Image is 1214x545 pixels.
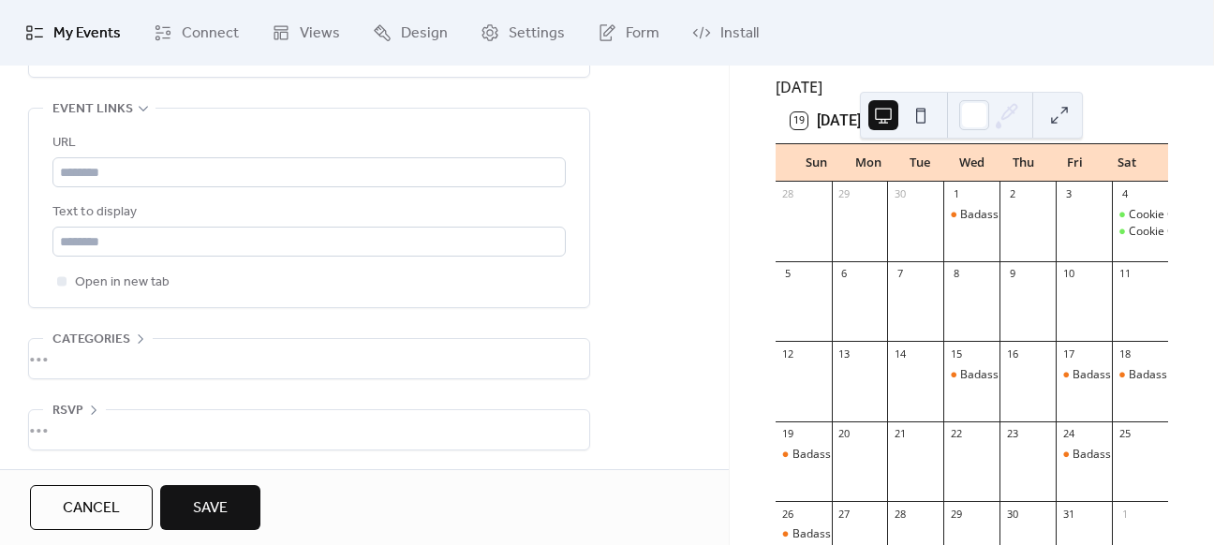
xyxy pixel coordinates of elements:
button: Save [160,485,260,530]
div: 12 [781,346,795,361]
div: URL [52,132,562,155]
div: Badass Mediums Pop Up [1112,367,1168,383]
div: [DATE] [776,76,1168,98]
span: RSVP [52,400,83,422]
div: Fri [1049,144,1101,182]
div: Sun [791,144,842,182]
div: 19 [781,427,795,441]
span: Settings [509,22,565,45]
div: 24 [1061,427,1075,441]
div: 13 [837,346,851,361]
div: 20 [837,427,851,441]
div: 31 [1061,507,1075,521]
div: 4 [1118,187,1132,201]
div: 7 [893,267,907,281]
div: Badass Mediums Pop Up [776,447,832,463]
div: 11 [1118,267,1132,281]
div: 15 [949,346,963,361]
span: Save [193,497,228,520]
div: 22 [949,427,963,441]
a: My Events [11,7,135,58]
div: Cookie Class - B Simple Favour [1112,224,1168,240]
div: 27 [837,507,851,521]
button: 19[DATE] [784,108,867,134]
div: Badass Mediums Pop Up [960,207,1090,223]
div: Badass Mediums Pop Up [1056,367,1112,383]
div: 17 [1061,346,1075,361]
span: Cancel [63,497,120,520]
div: Badass Mediums Pop Up [943,367,999,383]
div: 28 [893,507,907,521]
div: Wed [946,144,998,182]
div: Badass Mediums Pop Up [792,526,923,542]
div: Tue [894,144,945,182]
a: Connect [140,7,253,58]
div: 6 [837,267,851,281]
span: Open in new tab [75,272,170,294]
div: ••• [29,339,589,378]
div: 30 [1005,507,1019,521]
a: Views [258,7,354,58]
div: 23 [1005,427,1019,441]
div: Sat [1102,144,1153,182]
div: 29 [949,507,963,521]
span: Install [720,22,759,45]
div: 9 [1005,267,1019,281]
div: Mon [842,144,894,182]
span: Categories [52,329,130,351]
div: 16 [1005,346,1019,361]
div: 18 [1118,346,1132,361]
div: Badass Mediums Pop Up [960,367,1090,383]
span: Connect [182,22,239,45]
div: 29 [837,187,851,201]
div: 21 [893,427,907,441]
div: Badass Mediums Pop Up [1073,447,1203,463]
div: 25 [1118,427,1132,441]
a: Design [359,7,462,58]
div: Badass Mediums Pop Up [1073,367,1203,383]
div: Badass Mediums Pop Up [943,207,999,223]
a: Form [584,7,674,58]
div: 28 [781,187,795,201]
div: Badass Mediums Pop Up [1056,447,1112,463]
div: 26 [781,507,795,521]
div: 5 [781,267,795,281]
span: Event links [52,98,133,121]
span: Views [300,22,340,45]
div: 8 [949,267,963,281]
div: Badass Mediums Pop Up [776,526,832,542]
span: My Events [53,22,121,45]
div: 30 [893,187,907,201]
div: Thu [998,144,1049,182]
a: Settings [466,7,579,58]
div: 3 [1061,187,1075,201]
div: ••• [29,410,589,449]
a: Install [678,7,773,58]
div: 1 [949,187,963,201]
div: Cookie Class - B Simple Favour [1112,207,1168,223]
div: Badass Mediums Pop Up [792,447,923,463]
div: 14 [893,346,907,361]
div: 10 [1061,267,1075,281]
span: Design [401,22,448,45]
div: 2 [1005,187,1019,201]
button: Cancel [30,485,153,530]
div: 1 [1118,507,1132,521]
div: Text to display [52,201,562,224]
span: Form [626,22,659,45]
